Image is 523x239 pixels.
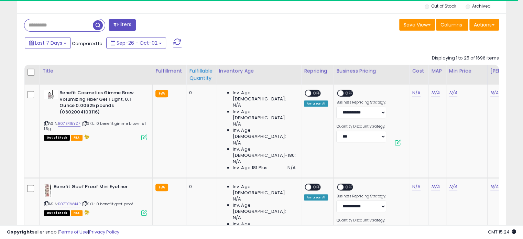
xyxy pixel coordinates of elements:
span: Inv. Age [DEMOGRAPHIC_DATA]: [233,184,296,196]
small: FBA [155,184,168,191]
div: Fulfillable Quantity [189,67,213,82]
b: Benefit Cosmetics Gimme Brow Volumizing Fiber Gel 1 Light, 0.1 Ounce 0.00625 pounds (0602004103116) [59,90,143,117]
label: Quantity Discount Strategy: [336,218,386,223]
span: N/A [287,165,296,171]
span: N/A [233,215,241,221]
div: Amazon AI [304,100,328,107]
span: Inv. Age [DEMOGRAPHIC_DATA]: [233,202,296,215]
span: Inv. Age 181 Plus: [233,165,269,171]
span: 2025-10-10 15:24 GMT [488,229,516,235]
a: B07BR15YZF [58,121,80,127]
span: Last 7 Days [35,40,62,46]
div: Repricing [304,67,330,75]
small: FBA [155,90,168,97]
div: Business Pricing [336,67,406,75]
button: Sep-26 - Oct-02 [106,37,166,49]
label: Quantity Discount Strategy: [336,124,386,129]
button: Last 7 Days [25,37,71,49]
span: N/A [233,196,241,202]
button: Actions [469,19,499,31]
i: hazardous material [83,210,90,215]
span: OFF [311,184,322,190]
a: N/A [490,89,499,96]
a: N/A [412,89,420,96]
div: seller snap | | [7,229,119,236]
button: Save View [399,19,435,31]
label: Business Repricing Strategy: [336,100,386,105]
label: Business Repricing Strategy: [336,194,386,199]
label: Archived [472,3,490,9]
span: FBA [71,135,83,141]
span: Columns [440,21,462,28]
span: All listings that are currently out of stock and unavailable for purchase on Amazon [44,135,70,141]
img: 31bW9dpDHcL._SL40_.jpg [44,90,58,99]
button: Filters [109,19,135,31]
span: | SKU: 0 benefit goof proof [81,201,133,207]
span: N/A [233,159,241,165]
span: N/A [233,140,241,146]
div: ASIN: [44,90,147,140]
a: N/A [490,183,499,190]
div: Fulfillment [155,67,183,75]
div: 0 [189,90,210,96]
span: All listings that are currently out of stock and unavailable for purchase on Amazon [44,210,70,216]
button: Columns [436,19,468,31]
div: Title [42,67,150,75]
a: N/A [431,183,439,190]
a: Terms of Use [59,229,88,235]
div: Amazon AI [304,194,328,200]
span: Compared to: [72,40,103,47]
div: Min Price [449,67,484,75]
div: ASIN: [44,184,147,215]
a: N/A [431,89,439,96]
a: N/A [449,89,457,96]
span: Inv. Age [DEMOGRAPHIC_DATA]: [233,90,296,102]
div: Displaying 1 to 25 of 1696 items [432,55,499,62]
a: B0711GW44P [58,201,80,207]
b: Benefit Goof Proof Mini Eyeliner [54,184,137,192]
span: OFF [344,90,355,96]
a: Privacy Policy [89,229,119,235]
span: N/A [233,102,241,108]
span: Inv. Age [DEMOGRAPHIC_DATA]: [233,127,296,140]
i: hazardous material [83,134,90,139]
div: Inventory Age [219,67,298,75]
span: Inv. Age [DEMOGRAPHIC_DATA]-180: [233,146,296,159]
a: N/A [412,183,420,190]
label: Out of Stock [431,3,456,9]
span: N/A [233,121,241,127]
strong: Copyright [7,229,32,235]
div: Cost [412,67,425,75]
span: Inv. Age [DEMOGRAPHIC_DATA]: [233,109,296,121]
img: 41U0VaolkVS._SL40_.jpg [44,184,52,197]
span: OFF [311,90,322,96]
span: | SKU: 0 benefit gimme brown #1 1.5g [44,121,146,131]
span: OFF [344,184,355,190]
span: FBA [71,210,83,216]
div: 0 [189,184,210,190]
div: MAP [431,67,443,75]
span: Sep-26 - Oct-02 [117,40,157,46]
a: N/A [449,183,457,190]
